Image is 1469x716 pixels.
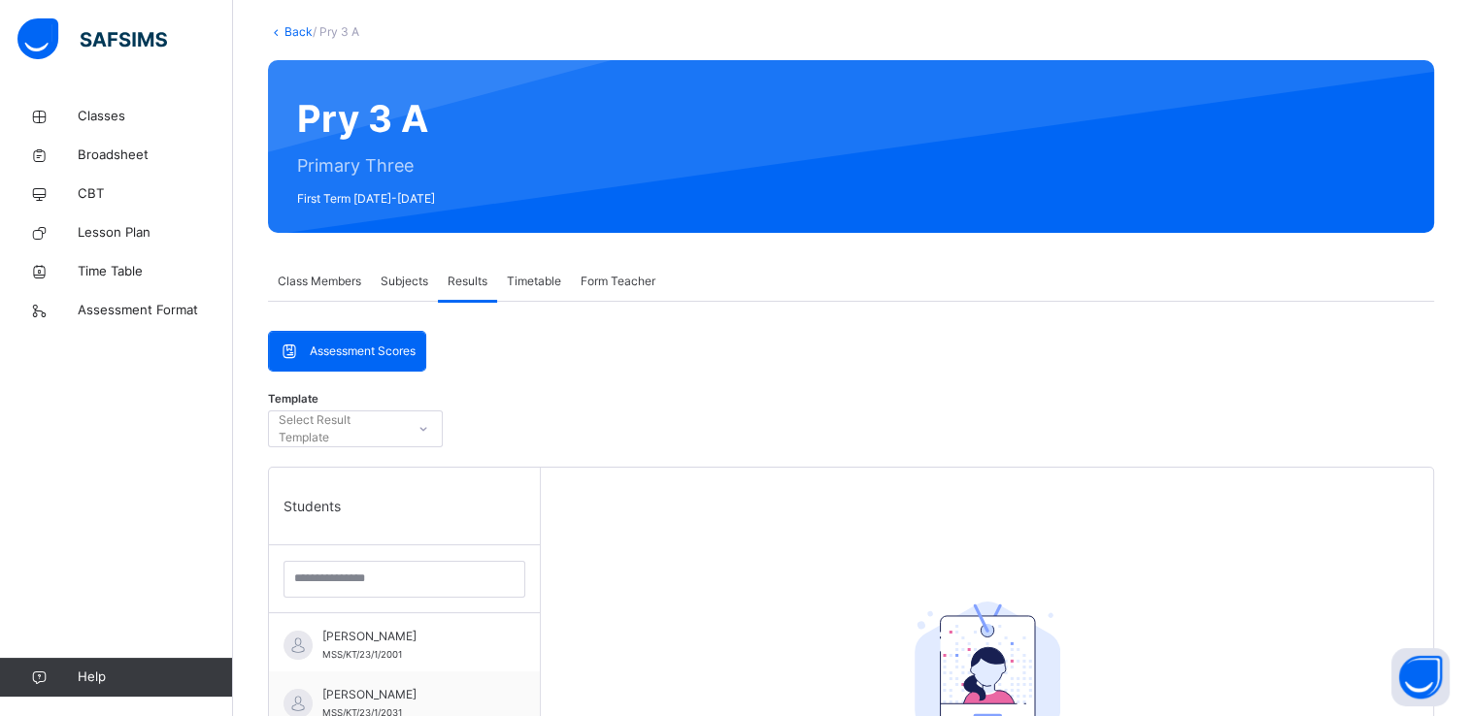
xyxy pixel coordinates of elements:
span: Timetable [507,273,561,290]
span: Template [268,391,318,407]
span: [PERSON_NAME] [322,686,496,703]
span: Help [78,667,232,687]
span: CBT [78,184,233,204]
span: MSS/KT/23/1/2001 [322,649,402,660]
img: safsims [17,18,167,59]
span: Subjects [381,273,428,290]
div: Select Result Template [279,410,403,447]
button: Open asap [1391,648,1450,706]
span: Students [284,496,341,516]
span: Lesson Plan [78,223,233,243]
div: Select a Student [813,552,1162,591]
span: Assessment Format [78,301,233,320]
span: Time Table [78,262,233,281]
span: Assessment Scores [310,342,416,360]
span: Classes [78,107,233,126]
span: [PERSON_NAME] [322,628,496,645]
span: / Pry 3 A [313,24,359,39]
span: Broadsheet [78,146,233,165]
a: Back [284,24,313,39]
span: Results [448,273,487,290]
span: Class Members [278,273,361,290]
span: Form Teacher [581,273,655,290]
img: default.svg [284,631,313,660]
